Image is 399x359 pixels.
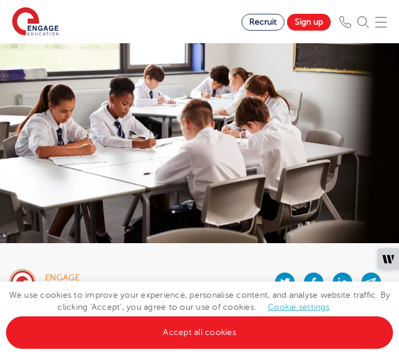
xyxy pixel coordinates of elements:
[6,291,393,337] span: We use cookies to improve your experience, personalise content, and analyse website traffic. By c...
[287,14,331,31] a: Sign up
[12,7,59,37] img: Engage Education
[45,274,137,282] div: engage
[375,16,387,28] img: Mobile Menu
[357,16,369,28] img: Search
[268,303,330,312] a: Cookie settings
[249,17,277,26] span: Recruit
[241,14,285,31] a: Recruit
[339,16,351,28] img: Phone
[6,316,393,349] a: Accept all cookies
